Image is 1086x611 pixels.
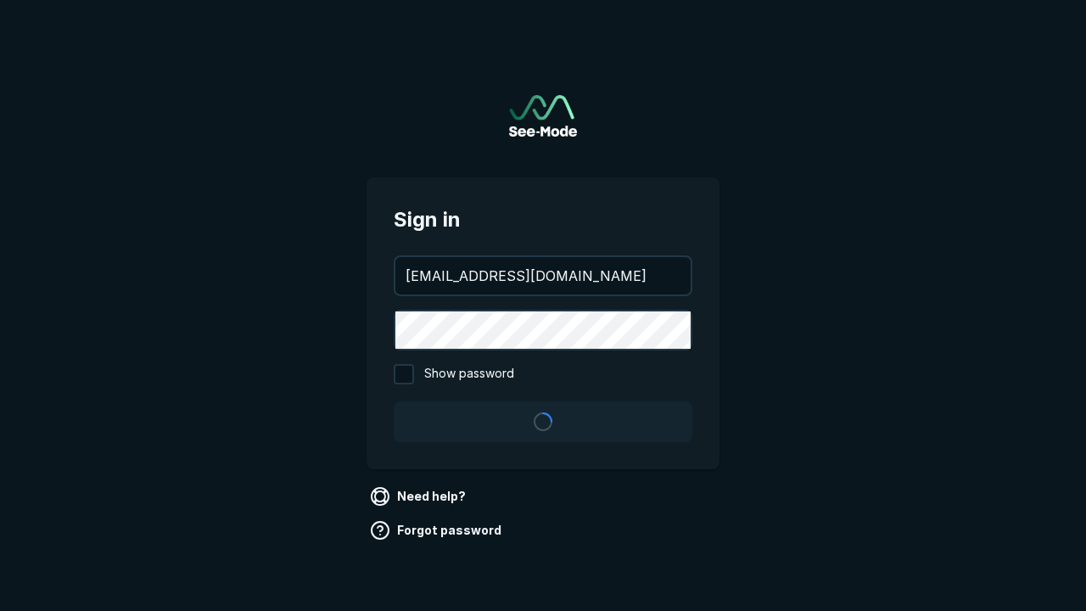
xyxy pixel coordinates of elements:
a: Go to sign in [509,95,577,137]
img: See-Mode Logo [509,95,577,137]
span: Sign in [394,205,692,235]
a: Forgot password [367,517,508,544]
input: your@email.com [395,257,691,294]
span: Show password [424,364,514,384]
a: Need help? [367,483,473,510]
